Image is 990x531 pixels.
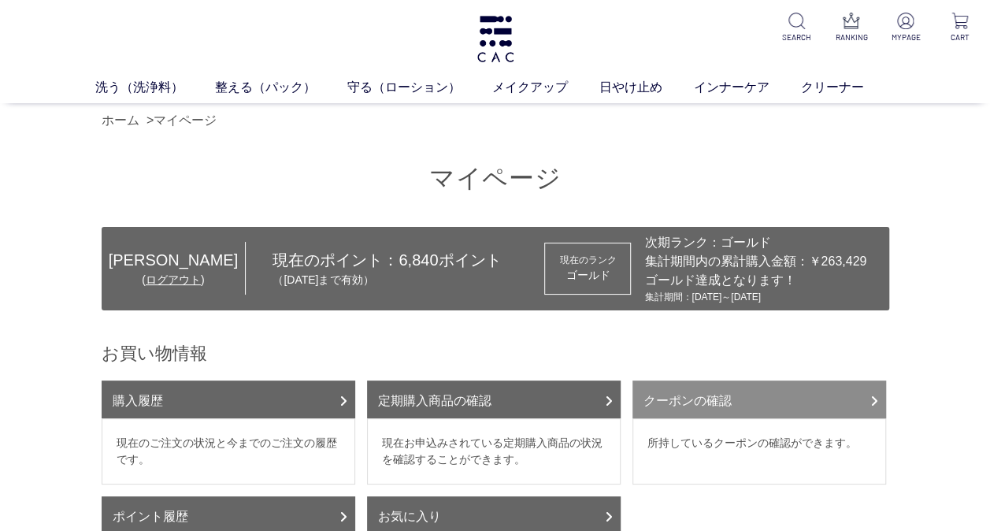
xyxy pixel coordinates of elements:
a: 整える（パック） [215,78,347,97]
div: 集計期間：[DATE]～[DATE] [644,290,866,304]
a: MYPAGE [888,13,923,43]
div: [PERSON_NAME] [102,248,246,272]
p: RANKING [834,32,869,43]
a: ホーム [102,113,139,127]
div: ゴールド [559,267,616,284]
a: メイクアップ [492,78,599,97]
li: > [146,111,221,130]
dd: 現在のご注文の状況と今までのご注文の履歴です。 [102,418,355,485]
h1: マイページ [102,162,889,195]
a: マイページ [154,113,217,127]
a: 定期購入商品の確認 [367,381,621,418]
a: CART [943,13,977,43]
a: インナーケア [694,78,801,97]
a: クリーナー [801,78,895,97]
dd: 所持しているクーポンの確認ができます。 [632,418,886,485]
a: SEARCH [780,13,814,43]
p: SEARCH [780,32,814,43]
a: 日やけ止め [599,78,694,97]
a: ログアウト [146,273,201,286]
a: RANKING [834,13,869,43]
div: 集計期間内の累計購入金額：￥263,429 [644,252,866,271]
dt: 現在のランク [559,253,616,267]
a: 守る（ローション） [347,78,492,97]
span: 6,840 [399,251,438,269]
dd: 現在お申込みされている定期購入商品の状況を確認することができます。 [367,418,621,485]
img: logo [475,16,516,62]
a: クーポンの確認 [632,381,886,418]
div: ( ) [102,272,246,288]
div: ゴールド達成となります！ [644,271,866,290]
p: （[DATE]まで有効） [273,272,530,288]
p: CART [943,32,977,43]
a: 購入履歴 [102,381,355,418]
p: MYPAGE [888,32,923,43]
div: 次期ランク：ゴールド [644,233,866,252]
a: 洗う（洗浄料） [95,78,215,97]
div: 現在のポイント： ポイント [246,248,530,288]
h2: お買い物情報 [102,342,889,365]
